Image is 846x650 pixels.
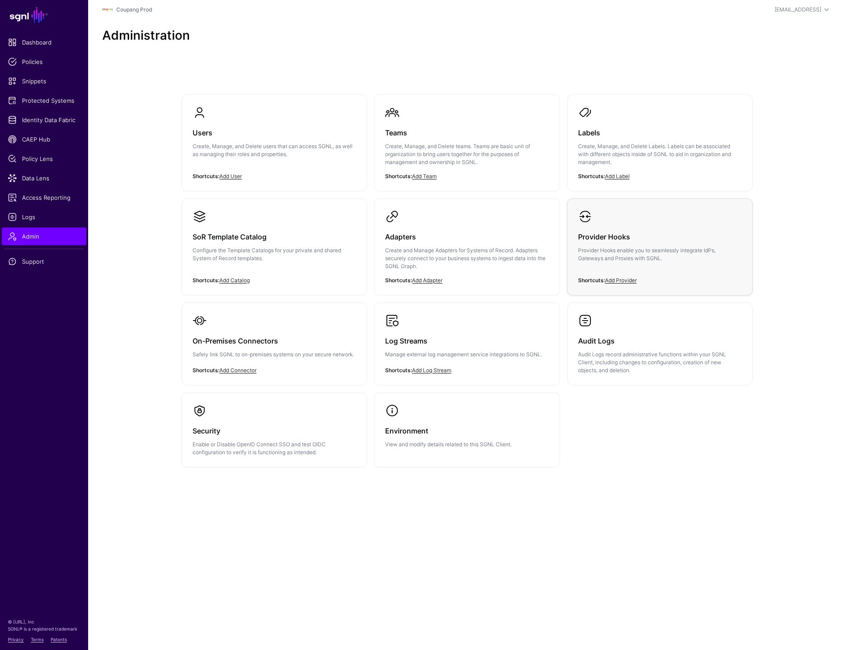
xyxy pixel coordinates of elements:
[2,72,86,90] a: Snippets
[182,393,367,467] a: SecurityEnable or Disable OpenID Connect SSO and test OIDC configuration to verify it is function...
[385,367,412,374] strong: Shortcuts:
[385,277,412,284] strong: Shortcuts:
[8,193,80,202] span: Access Reporting
[385,351,549,359] p: Manage external log management service integrations to SGNL.
[8,257,80,266] span: Support
[193,277,219,284] strong: Shortcuts:
[2,34,86,51] a: Dashboard
[102,28,832,43] h2: Administration
[375,393,559,459] a: EnvironmentView and modify details related to this SGNL Client.
[8,154,80,163] span: Policy Lens
[568,303,752,385] a: Audit LogsAudit Logs record administrative functions within your SGNL Client, including changes t...
[193,127,356,139] h3: Users
[8,618,80,625] p: © [URL], Inc
[2,208,86,226] a: Logs
[605,277,637,284] a: Add Provider
[116,6,152,13] a: Coupang Prod
[578,351,742,374] p: Audit Logs record administrative functions within your SGNL Client, including changes to configur...
[31,637,44,642] a: Terms
[385,425,549,437] h3: Environment
[193,335,356,347] h3: On-Premises Connectors
[412,173,437,179] a: Add Team
[568,95,752,191] a: LabelsCreate, Manage, and Delete Labels. Labels can be associated with different objects inside o...
[578,142,742,166] p: Create, Manage, and Delete Labels. Labels can be associated with different objects inside of SGNL...
[375,95,559,191] a: TeamsCreate, Manage, and Delete teams. Teams are basic unit of organization to bring users togeth...
[8,38,80,47] span: Dashboard
[182,303,367,383] a: On-Premises ConnectorsSafely link SGNL to on-premises systems on your secure network.
[2,150,86,168] a: Policy Lens
[412,367,451,374] a: Add Log Stream
[2,189,86,206] a: Access Reporting
[385,173,412,179] strong: Shortcuts:
[8,232,80,241] span: Admin
[219,367,256,374] a: Add Connector
[8,96,80,105] span: Protected Systems
[193,425,356,437] h3: Security
[385,247,549,270] p: Create and Manage Adapters for Systems of Record. Adapters securely connect to your business syst...
[182,95,367,183] a: UsersCreate, Manage, and Delete users that can access SGNL, as well as managing their roles and p...
[8,213,80,221] span: Logs
[8,135,80,144] span: CAEP Hub
[8,116,80,124] span: Identity Data Fabric
[193,173,219,179] strong: Shortcuts:
[193,142,356,158] p: Create, Manage, and Delete users that can access SGNL, as well as managing their roles and proper...
[2,228,86,245] a: Admin
[2,131,86,148] a: CAEP Hub
[385,142,549,166] p: Create, Manage, and Delete teams. Teams are basic unit of organization to bring users together fo...
[578,173,605,179] strong: Shortcuts:
[2,169,86,187] a: Data Lens
[2,111,86,129] a: Identity Data Fabric
[385,231,549,243] h3: Adapters
[385,127,549,139] h3: Teams
[578,231,742,243] h3: Provider Hooks
[578,335,742,347] h3: Audit Logs
[102,4,113,15] img: svg+xml;base64,PHN2ZyBpZD0iTG9nbyIgeG1sbnM9Imh0dHA6Ly93d3cudzMub3JnLzIwMDAvc3ZnIiB3aWR0aD0iMTIxLj...
[578,277,605,284] strong: Shortcuts:
[605,173,630,179] a: Add Label
[193,247,356,262] p: Configure the Template Catalogs for your private and shared System of Record templates.
[375,199,559,295] a: AdaptersCreate and Manage Adapters for Systems of Record. Adapters securely connect to your busin...
[219,173,242,179] a: Add User
[193,441,356,456] p: Enable or Disable OpenID Connect SSO and test OIDC configuration to verify it is functioning as i...
[412,277,442,284] a: Add Adapter
[2,92,86,109] a: Protected Systems
[8,625,80,632] p: SGNL® is a registered trademark
[568,199,752,287] a: Provider HooksProvider Hooks enable you to seamlessly integrate IdPs, Gateways and Proxies with S...
[182,199,367,287] a: SoR Template CatalogConfigure the Template Catalogs for your private and shared System of Record ...
[8,174,80,183] span: Data Lens
[8,57,80,66] span: Policies
[578,127,742,139] h3: Labels
[385,441,549,448] p: View and modify details related to this SGNL Client.
[5,5,83,25] a: SGNL
[375,303,559,383] a: Log StreamsManage external log management service integrations to SGNL.
[219,277,250,284] a: Add Catalog
[8,77,80,86] span: Snippets
[193,231,356,243] h3: SoR Template Catalog
[775,6,821,14] div: [EMAIL_ADDRESS]
[8,637,24,642] a: Privacy
[578,247,742,262] p: Provider Hooks enable you to seamlessly integrate IdPs, Gateways and Proxies with SGNL.
[2,53,86,71] a: Policies
[385,335,549,347] h3: Log Streams
[193,367,219,374] strong: Shortcuts:
[193,351,356,359] p: Safely link SGNL to on-premises systems on your secure network.
[51,637,67,642] a: Patents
